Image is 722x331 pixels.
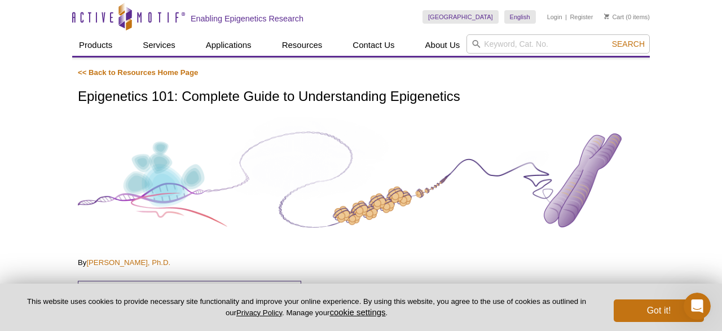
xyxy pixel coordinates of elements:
[18,297,595,318] p: This website uses cookies to provide necessary site functionality and improve your online experie...
[547,13,562,21] a: Login
[236,308,282,317] a: Privacy Policy
[604,10,650,24] li: (0 items)
[78,258,644,268] p: By
[86,258,170,267] a: [PERSON_NAME], Ph.D.
[570,13,593,21] a: Register
[604,14,609,19] img: Your Cart
[466,34,650,54] input: Keyword, Cat. No.
[604,13,624,21] a: Cart
[565,10,567,24] li: |
[72,34,119,56] a: Products
[78,89,644,105] h1: Epigenetics 101: Complete Guide to Understanding Epigenetics
[422,10,499,24] a: [GEOGRAPHIC_DATA]
[78,68,198,77] a: << Back to Resources Home Page
[199,34,258,56] a: Applications
[191,14,303,24] h2: Enabling Epigenetics Research
[419,34,467,56] a: About Us
[136,34,182,56] a: Services
[78,117,644,244] img: Complete Guide to Understanding Epigenetics
[346,34,401,56] a: Contact Us
[684,293,711,320] iframe: Intercom live chat
[504,10,536,24] a: English
[612,39,645,48] span: Search
[275,34,329,56] a: Resources
[609,39,648,49] button: Search
[329,307,385,317] button: cookie settings
[614,299,704,322] button: Got it!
